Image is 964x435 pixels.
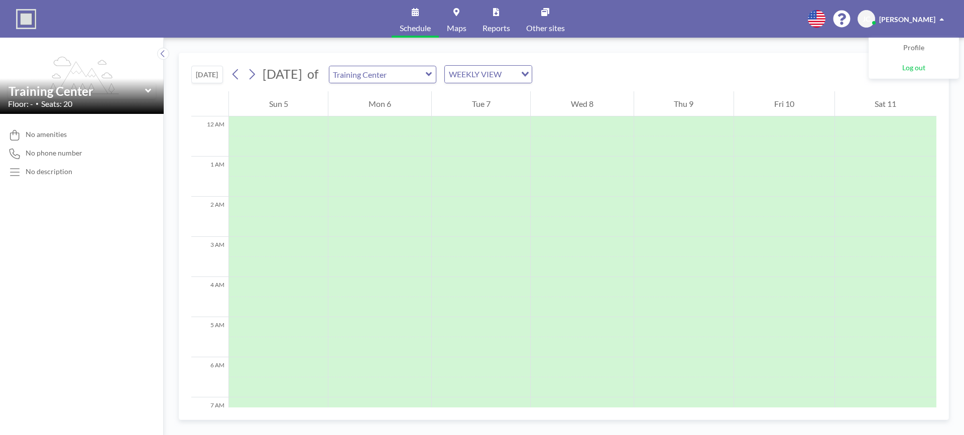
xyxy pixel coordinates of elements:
div: 5 AM [191,317,228,357]
input: Search for option [505,68,515,81]
div: 4 AM [191,277,228,317]
span: WEEKLY VIEW [447,68,504,81]
div: Thu 9 [634,91,734,116]
div: Mon 6 [328,91,431,116]
span: No amenities [26,130,67,139]
div: Search for option [445,66,532,83]
span: Log out [902,63,925,73]
div: 2 AM [191,197,228,237]
div: Sun 5 [229,91,328,116]
span: Reports [483,24,510,32]
button: [DATE] [191,66,223,83]
span: • [36,100,39,107]
div: Fri 10 [734,91,834,116]
span: of [307,66,318,82]
span: Other sites [526,24,565,32]
img: organization-logo [16,9,36,29]
span: Profile [903,43,924,53]
a: Profile [869,38,958,58]
input: Training Center [9,84,145,98]
span: JC [863,15,870,24]
span: Seats: 20 [41,99,72,109]
div: Tue 7 [432,91,530,116]
div: 3 AM [191,237,228,277]
span: Maps [447,24,466,32]
div: No description [26,167,72,176]
div: Sat 11 [835,91,936,116]
span: Schedule [400,24,431,32]
span: No phone number [26,149,82,158]
span: [DATE] [263,66,302,81]
a: Log out [869,58,958,78]
div: 12 AM [191,116,228,157]
span: [PERSON_NAME] [879,15,935,24]
div: Wed 8 [531,91,633,116]
input: Training Center [329,66,426,83]
div: 1 AM [191,157,228,197]
div: 6 AM [191,357,228,397]
span: Floor: - [8,99,33,109]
